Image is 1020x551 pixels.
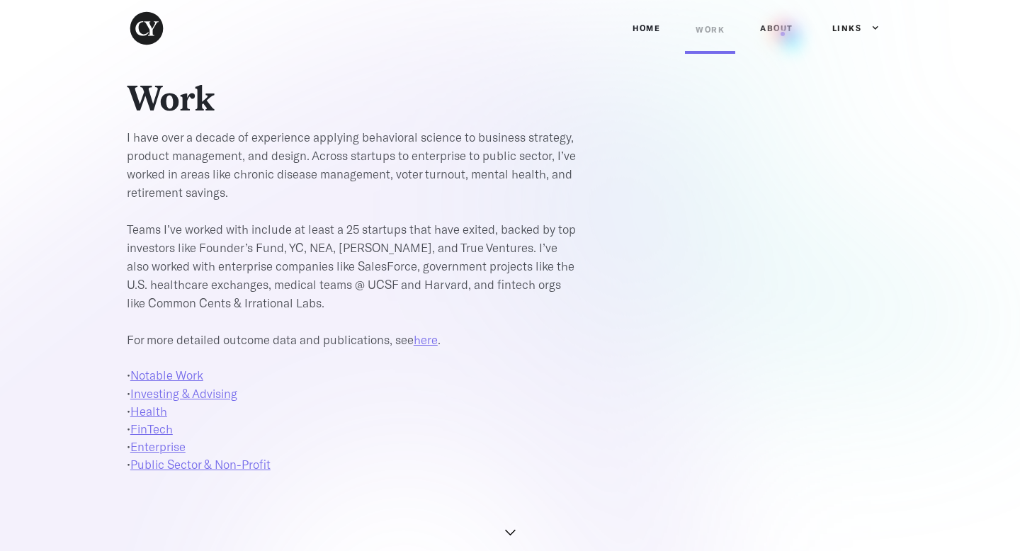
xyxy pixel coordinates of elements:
a: Home [622,7,671,50]
h1: Work [127,78,481,120]
a: Public Sector & Non-Profit [130,457,271,471]
a: Work [685,8,735,54]
a: Health [130,404,167,418]
a: ABOUT [749,7,804,50]
div: Links [832,21,862,35]
a: Investing & Advising [130,386,237,400]
div: Links [818,7,880,50]
a: Notable Work [130,368,203,382]
a: Enterprise [130,439,186,453]
a: here [414,332,438,346]
a: home [127,8,184,48]
p: • • • • • • [127,366,580,473]
p: I have over a decade of experience applying behavioral science to business strategy, product mana... [127,127,580,348]
a: FinTech [130,421,173,436]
